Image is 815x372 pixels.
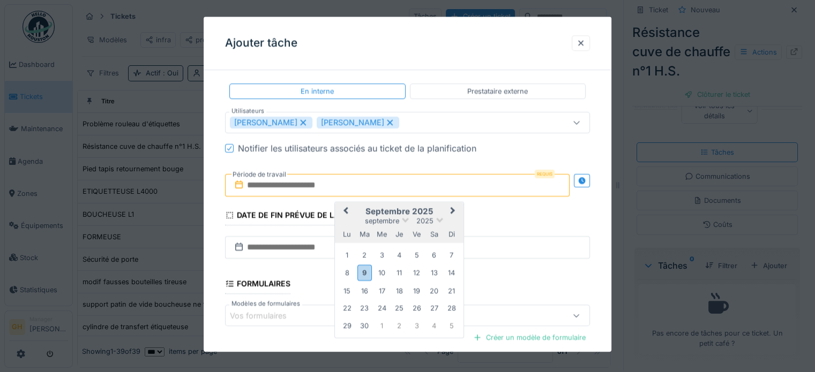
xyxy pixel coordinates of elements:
div: Choose samedi 6 septembre 2025 [427,248,442,262]
div: En interne [301,86,334,96]
div: Choose vendredi 26 septembre 2025 [409,301,424,315]
div: Choose samedi 4 octobre 2025 [427,318,442,333]
div: jeudi [392,227,407,241]
div: Ajouter un intervenant [225,56,319,71]
div: Choose mercredi 24 septembre 2025 [375,301,389,315]
h2: septembre 2025 [335,207,463,216]
div: Choose dimanche 14 septembre 2025 [444,265,459,280]
div: Notifier les utilisateurs associés au ticket de la planification [238,142,476,155]
div: Choose samedi 27 septembre 2025 [427,301,442,315]
div: Choose jeudi 25 septembre 2025 [392,301,407,315]
div: Choose mardi 16 septembre 2025 [357,284,372,298]
div: Choose vendredi 19 septembre 2025 [409,284,424,298]
div: Choose jeudi 11 septembre 2025 [392,265,407,280]
div: Choose lundi 22 septembre 2025 [340,301,354,315]
h3: Ajouter tâche [225,36,297,50]
div: Choose dimanche 28 septembre 2025 [444,301,459,315]
button: Previous Month [336,203,353,221]
div: Choose mardi 9 septembre 2025 [357,265,372,280]
div: Formulaires [225,276,290,294]
div: mercredi [375,227,389,241]
div: Requis [535,170,555,178]
button: Next Month [445,203,462,221]
div: Choose mardi 23 septembre 2025 [357,301,372,315]
div: Choose vendredi 12 septembre 2025 [409,265,424,280]
div: [PERSON_NAME] [230,117,312,128]
div: Prestataire externe [467,86,528,96]
div: Choose samedi 20 septembre 2025 [427,284,442,298]
div: Choose lundi 8 septembre 2025 [340,265,354,280]
div: Choose mercredi 1 octobre 2025 [375,318,389,333]
label: Modèles de formulaires [229,300,302,309]
div: Créer un modèle de formulaire [469,331,590,345]
div: Données de facturation [225,350,341,368]
div: Choose mardi 30 septembre 2025 [357,318,372,333]
div: Vos formulaires [230,310,302,322]
span: 2025 [416,217,433,225]
div: Choose lundi 29 septembre 2025 [340,318,354,333]
div: Choose mercredi 10 septembre 2025 [375,265,389,280]
div: Choose lundi 15 septembre 2025 [340,284,354,298]
div: samedi [427,227,442,241]
div: Choose dimanche 21 septembre 2025 [444,284,459,298]
div: Choose jeudi 4 septembre 2025 [392,248,407,262]
div: [PERSON_NAME] [317,117,399,128]
span: septembre [365,217,399,225]
label: Utilisateurs [229,107,266,116]
div: Choose dimanche 7 septembre 2025 [444,248,459,262]
div: Month septembre, 2025 [339,246,460,334]
div: Choose mercredi 17 septembre 2025 [375,284,389,298]
div: dimanche [444,227,459,241]
div: lundi [340,227,354,241]
div: Choose mercredi 3 septembre 2025 [375,248,389,262]
div: Choose mardi 2 septembre 2025 [357,248,372,262]
div: Date de fin prévue de la tâche [225,207,367,225]
div: mardi [357,227,372,241]
label: Période de travail [231,169,287,180]
div: Choose lundi 1 septembre 2025 [340,248,354,262]
div: vendredi [409,227,424,241]
div: Choose vendredi 3 octobre 2025 [409,318,424,333]
div: Choose dimanche 5 octobre 2025 [444,318,459,333]
div: Choose vendredi 5 septembre 2025 [409,248,424,262]
div: Choose samedi 13 septembre 2025 [427,265,442,280]
div: Choose jeudi 18 septembre 2025 [392,284,407,298]
div: Choose jeudi 2 octobre 2025 [392,318,407,333]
